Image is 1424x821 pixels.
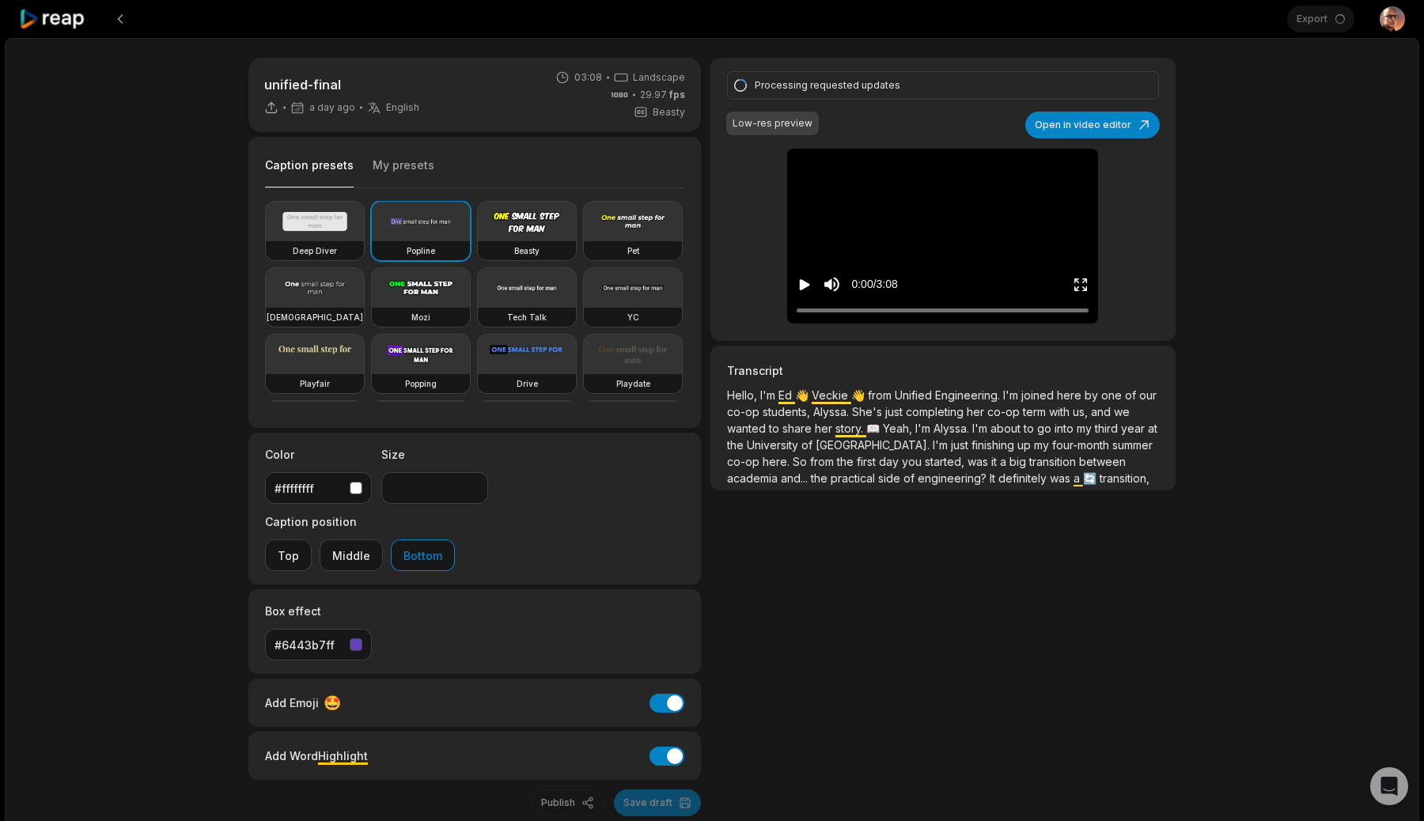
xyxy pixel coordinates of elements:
[653,105,685,119] span: Beasty
[507,311,547,323] h3: Tech Talk
[879,455,902,468] span: day
[935,388,1003,402] span: Engineering.
[1077,422,1095,435] span: my
[627,244,639,257] h3: Pet
[968,455,991,468] span: was
[769,422,782,435] span: to
[373,157,434,187] button: My presets
[265,694,319,711] span: Add Emoji
[851,276,897,293] div: 0:00 / 3:08
[727,422,769,435] span: wanted
[967,405,987,418] span: her
[778,388,795,402] span: Ed
[972,422,990,435] span: I'm
[265,157,354,188] button: Caption presets
[381,446,488,463] label: Size
[885,405,906,418] span: just
[918,471,990,485] span: engineering?
[727,362,1159,379] h3: Transcript
[971,438,1017,452] span: finishing
[517,377,538,390] h3: Drive
[669,89,685,100] span: fps
[1121,422,1148,435] span: year
[727,405,763,418] span: co-op
[318,749,368,762] span: Highlight
[878,471,903,485] span: side
[633,70,685,85] span: Landscape
[852,405,885,418] span: She's
[1057,388,1085,402] span: here
[883,422,915,435] span: Yeah,
[265,539,312,571] button: Top
[309,101,355,114] span: a day ago
[265,603,372,619] label: Box effect
[1055,422,1077,435] span: into
[747,438,801,452] span: University
[265,629,372,660] button: #6443b7ff
[793,455,810,468] span: So
[1114,405,1130,418] span: we
[616,377,650,390] h3: Playdate
[813,405,852,418] span: Alyssa.
[1029,455,1079,468] span: transition
[1009,455,1029,468] span: big
[1095,422,1121,435] span: third
[640,88,685,102] span: 29.97
[1021,388,1057,402] span: joined
[831,471,878,485] span: practical
[815,422,835,435] span: her
[1079,455,1126,468] span: between
[811,471,831,485] span: the
[987,405,1023,418] span: co-op
[1074,471,1083,485] span: a
[934,422,972,435] span: Alyssa.
[857,455,879,468] span: first
[1049,405,1073,418] span: with
[1052,438,1112,452] span: four-month
[727,438,747,452] span: the
[407,244,435,257] h3: Popline
[868,388,895,402] span: from
[727,387,1159,486] p: 👋 👋 📖 🔄 📚 🎉 ⚡️ ⚡️ 🌟 🌟 👏
[998,471,1050,485] span: definitely
[1017,438,1034,452] span: up
[733,116,812,131] div: Low-res preview
[1148,422,1157,435] span: at
[1091,405,1114,418] span: and
[755,78,1127,93] div: Processing requested updates
[275,480,343,497] div: #ffffffff
[391,539,455,571] button: Bottom
[991,455,1000,468] span: it
[411,311,430,323] h3: Mozi
[801,438,816,452] span: of
[300,377,330,390] h3: Playfair
[925,455,968,468] span: started,
[267,311,363,323] h3: [DEMOGRAPHIC_DATA]
[1085,388,1101,402] span: by
[906,405,967,418] span: completing
[531,789,604,816] button: Publish
[574,70,602,85] span: 03:08
[1370,767,1408,805] div: Open Intercom Messenger
[781,471,811,485] span: and...
[293,244,337,257] h3: Deep Diver
[727,388,760,402] span: Hello,
[1000,455,1009,468] span: a
[627,311,639,323] h3: YC
[915,422,934,435] span: I'm
[1073,270,1089,299] button: Enter Fullscreen
[797,270,812,299] button: Play video
[275,637,343,653] div: #6443b7ff
[320,539,383,571] button: Middle
[727,455,763,468] span: co-op
[1003,388,1021,402] span: I'm
[763,405,813,418] span: students,
[1037,422,1055,435] span: go
[386,101,419,114] span: English
[265,745,368,766] div: Add Word
[990,422,1024,435] span: about
[727,471,781,485] span: academia
[816,438,933,452] span: [GEOGRAPHIC_DATA].
[933,438,951,452] span: I'm
[514,244,540,257] h3: Beasty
